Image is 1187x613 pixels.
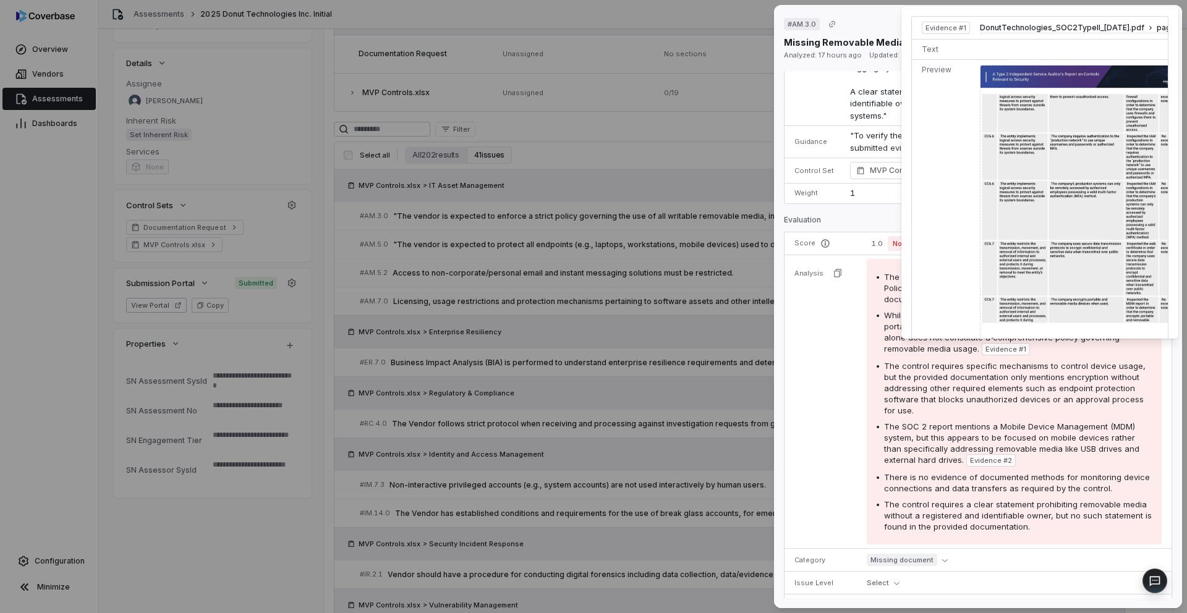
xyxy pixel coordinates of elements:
[794,556,852,565] p: Category
[850,188,855,198] span: 1
[888,236,945,251] span: Not Compliant
[867,575,904,590] button: Select
[884,421,1139,465] span: The SOC 2 report mentions a Mobile Device Management (MDM) system, but this appears to be focused...
[794,188,835,198] p: Weight
[870,164,992,177] span: MVP Controls.xlsx IT Asset Management
[884,472,1150,493] span: There is no evidence of documented methods for monitoring device connections and data transfers a...
[788,19,816,29] span: # AM.3.0
[794,269,823,278] p: Analysis
[794,239,852,248] p: Score
[867,236,961,251] button: 1.0Not Compliant
[1157,23,1186,33] span: page 56
[884,361,1146,415] span: The control requires specific mechanisms to control device usage, but the provided documentation ...
[869,51,945,59] span: Updated: 17 hours ago
[912,60,975,357] td: Preview
[794,166,835,175] p: Control Set
[784,215,821,230] p: Evaluation
[980,23,1186,33] button: DonutTechnologies_SOC2TypeII_[DATE].pdfpage56
[912,40,975,60] td: Text
[985,344,1026,354] span: Evidence # 1
[884,310,1150,353] span: While the SOC 2 Type II report indicates that "the company encrypts portable and removable media ...
[821,13,843,35] button: Copy link
[884,272,1142,304] span: The vendor does not appear to have a formal "Removable Media Policy" document as required by the ...
[970,455,1012,465] span: Evidence # 2
[980,23,1144,33] span: DonutTechnologies_SOC2TypeII_[DATE].pdf
[794,137,835,146] p: Guidance
[980,65,1186,352] img: 7aa41cb3928b4f04b6492afca1e5a6f3_original.jpg_w1200.jpg
[784,51,862,59] span: Analyzed: 17 hours ago
[784,36,1041,49] p: Missing Removable Media Policy with Required Controls
[884,499,1152,531] span: The control requires a clear statement prohibiting removable media without a registered and ident...
[925,23,966,33] span: Evidence # 1
[867,554,937,566] span: Missing document
[794,578,852,588] p: Issue Level
[850,130,1162,250] p: "To verify the vendor meets the removable media expectation, analyze the submitted evidence by pe...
